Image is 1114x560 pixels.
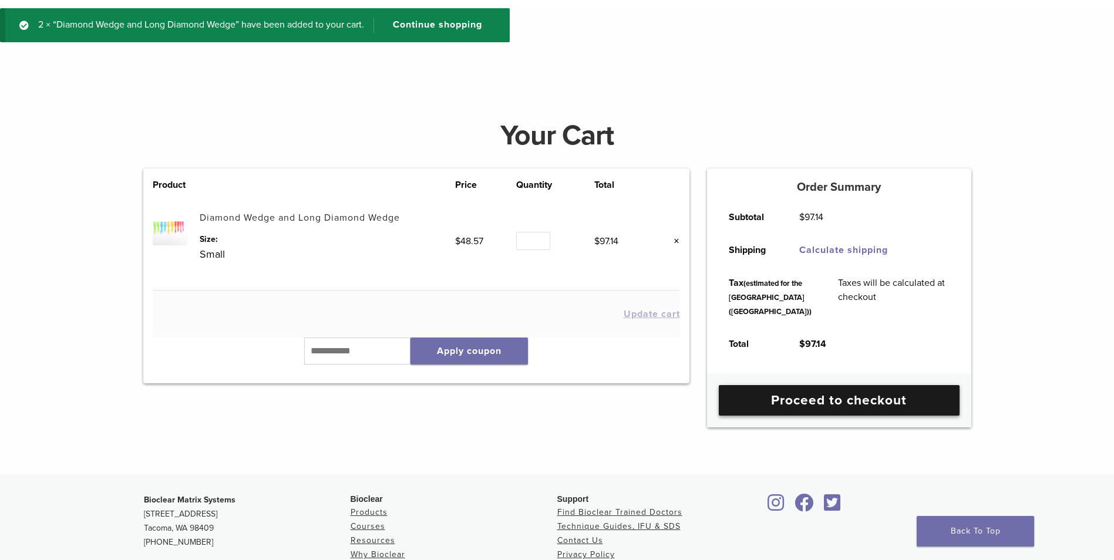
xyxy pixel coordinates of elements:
a: Bioclear [764,501,789,512]
a: Remove this item [665,234,680,249]
th: Shipping [716,234,786,266]
a: Find Bioclear Trained Doctors [557,507,682,517]
a: Back To Top [917,516,1034,546]
a: Calculate shipping [799,244,888,256]
th: Product [153,178,200,192]
bdi: 97.14 [799,211,823,223]
span: Bioclear [351,494,383,504]
strong: Bioclear Matrix Systems [144,495,235,505]
a: Resources [351,535,395,545]
span: $ [455,235,460,247]
th: Total [594,178,647,192]
th: Quantity [516,178,594,192]
p: Small [200,245,455,263]
a: Diamond Wedge and Long Diamond Wedge [200,212,400,224]
button: Apply coupon [410,338,528,365]
span: $ [799,338,805,350]
a: Technique Guides, IFU & SDS [557,521,681,531]
a: Bioclear [820,501,845,512]
th: Tax [716,266,825,328]
a: Why Bioclear [351,549,405,559]
span: Support [557,494,589,504]
a: Courses [351,521,385,531]
p: [STREET_ADDRESS] Tacoma, WA 98409 [PHONE_NUMBER] [144,493,351,549]
img: Diamond Wedge and Long Diamond Wedge [153,211,187,245]
dt: Size: [200,233,455,245]
span: $ [799,211,805,223]
a: Continue shopping [373,18,491,33]
td: Taxes will be calculated at checkout [825,266,962,328]
a: Proceed to checkout [719,385,960,416]
h1: Your Cart [134,122,980,150]
a: Privacy Policy [557,549,615,559]
small: (estimated for the [GEOGRAPHIC_DATA] ([GEOGRAPHIC_DATA])) [729,279,812,316]
span: $ [594,235,600,247]
th: Total [716,328,786,360]
a: Contact Us [557,535,603,545]
bdi: 97.14 [594,235,618,247]
a: Bioclear [791,501,818,512]
button: Update cart [624,309,680,319]
h5: Order Summary [707,180,971,194]
bdi: 48.57 [455,235,483,247]
a: Products [351,507,388,517]
th: Subtotal [716,201,786,234]
bdi: 97.14 [799,338,826,350]
th: Price [455,178,516,192]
